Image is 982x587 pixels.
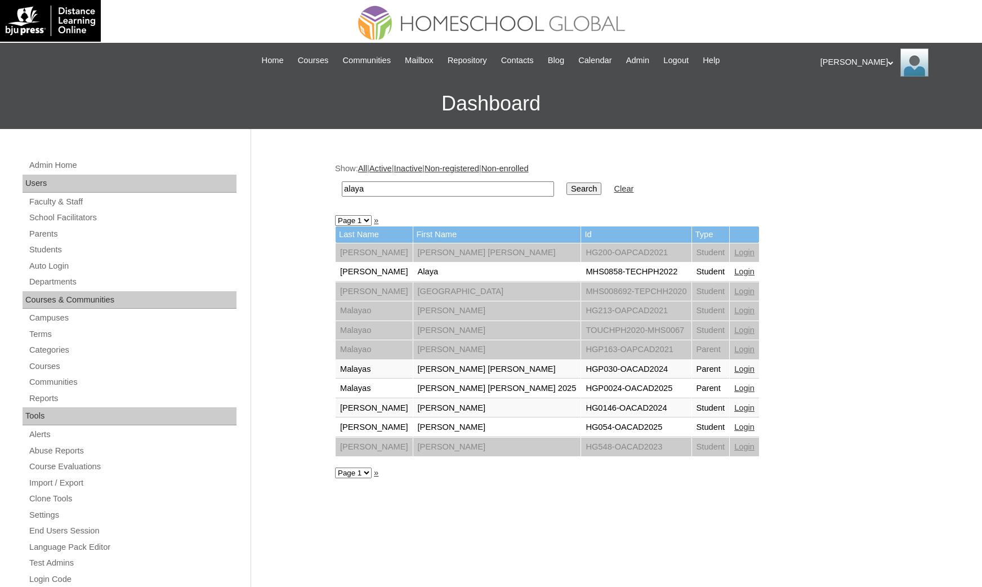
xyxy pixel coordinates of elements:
[581,360,691,379] td: HGP030-OACAD2024
[663,54,689,67] span: Logout
[626,54,650,67] span: Admin
[413,418,581,437] td: [PERSON_NAME]
[262,54,284,67] span: Home
[734,364,755,373] a: Login
[28,311,236,325] a: Campuses
[581,301,691,321] td: HG213-OAPCAD2021
[336,226,413,243] td: Last Name
[697,54,725,67] a: Help
[703,54,720,67] span: Help
[734,287,755,296] a: Login
[581,263,691,282] td: MHS0858-TECHPH2022
[501,54,534,67] span: Contacts
[413,263,581,282] td: Alaya
[581,379,691,398] td: HGP0024-OACAD2025
[6,78,976,129] h3: Dashboard
[358,164,367,173] a: All
[692,360,730,379] td: Parent
[581,226,691,243] td: Id
[692,379,730,398] td: Parent
[369,164,392,173] a: Active
[292,54,334,67] a: Courses
[28,460,236,474] a: Course Evaluations
[692,282,730,301] td: Student
[692,243,730,263] td: Student
[413,360,581,379] td: [PERSON_NAME] [PERSON_NAME]
[28,572,236,586] a: Login Code
[28,243,236,257] a: Students
[566,183,601,195] input: Search
[900,48,929,77] img: Ariane Ebuen
[413,340,581,359] td: [PERSON_NAME]
[734,267,755,276] a: Login
[23,291,236,309] div: Courses & Communities
[542,54,570,67] a: Blog
[374,216,378,225] a: »
[28,508,236,522] a: Settings
[581,418,691,437] td: HG054-OACAD2025
[256,54,289,67] a: Home
[23,407,236,425] div: Tools
[413,301,581,321] td: [PERSON_NAME]
[28,343,236,357] a: Categories
[734,326,755,335] a: Login
[336,321,413,340] td: Malayao
[413,321,581,340] td: [PERSON_NAME]
[425,164,479,173] a: Non-registered
[692,226,730,243] td: Type
[658,54,694,67] a: Logout
[734,403,755,412] a: Login
[28,476,236,490] a: Import / Export
[28,259,236,273] a: Auto Login
[581,438,691,457] td: HG548-OACAD2023
[448,54,487,67] span: Repository
[578,54,611,67] span: Calendar
[581,282,691,301] td: MHS008692-TEPCHH2020
[28,195,236,209] a: Faculty & Staff
[399,54,439,67] a: Mailbox
[337,54,396,67] a: Communities
[336,438,413,457] td: [PERSON_NAME]
[692,399,730,418] td: Student
[342,181,554,197] input: Search
[336,399,413,418] td: [PERSON_NAME]
[28,540,236,554] a: Language Pack Editor
[692,301,730,321] td: Student
[573,54,617,67] a: Calendar
[336,263,413,282] td: [PERSON_NAME]
[614,184,633,193] a: Clear
[692,438,730,457] td: Student
[374,468,378,477] a: »
[28,524,236,538] a: End Users Session
[335,163,892,203] div: Show: | | | |
[692,340,730,359] td: Parent
[28,211,236,225] a: School Facilitators
[734,248,755,257] a: Login
[413,399,581,418] td: [PERSON_NAME]
[342,54,391,67] span: Communities
[548,54,564,67] span: Blog
[394,164,423,173] a: Inactive
[28,359,236,373] a: Courses
[734,384,755,393] a: Login
[28,275,236,289] a: Departments
[734,423,755,432] a: Login
[413,243,581,263] td: [PERSON_NAME] [PERSON_NAME]
[336,418,413,437] td: [PERSON_NAME]
[336,301,413,321] td: Malayao
[692,321,730,340] td: Student
[28,428,236,442] a: Alerts
[28,492,236,506] a: Clone Tools
[413,438,581,457] td: [PERSON_NAME]
[413,379,581,398] td: [PERSON_NAME] [PERSON_NAME] 2025
[336,282,413,301] td: [PERSON_NAME]
[581,321,691,340] td: TOUCHPH2020-MHS0067
[581,399,691,418] td: HG0146-OACAD2024
[481,164,529,173] a: Non-enrolled
[692,263,730,282] td: Student
[28,444,236,458] a: Abuse Reports
[581,340,691,359] td: HGP163-OAPCAD2021
[734,345,755,354] a: Login
[28,158,236,172] a: Admin Home
[336,243,413,263] td: [PERSON_NAME]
